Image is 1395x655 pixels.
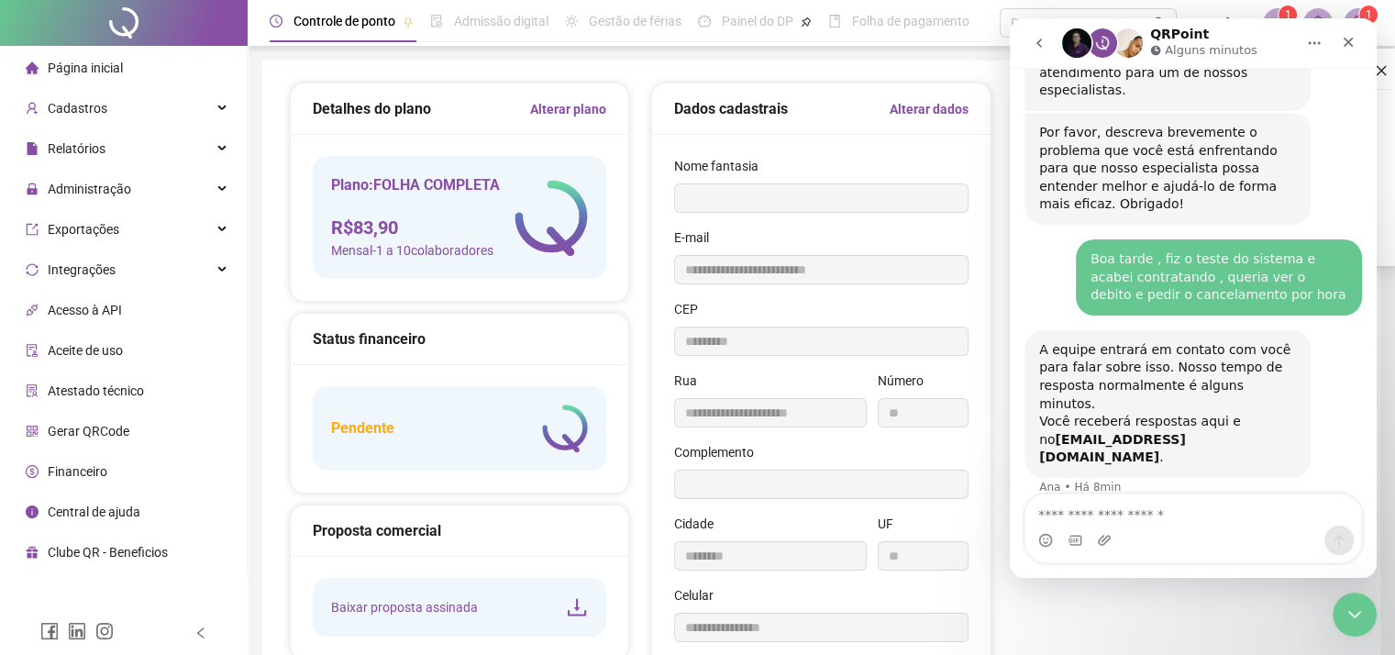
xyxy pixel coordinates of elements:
span: pushpin [403,17,414,28]
label: UF [878,514,905,534]
sup: Atualize o seu contato no menu Meus Dados [1359,6,1378,24]
label: Celular [674,585,725,605]
label: E-mail [674,228,721,248]
span: dollar [26,465,39,478]
img: logo-atual-colorida-simples.ef1a4d5a9bda94f4ab63.png [515,180,588,256]
span: close [1375,64,1388,77]
span: notification [1269,15,1286,31]
span: qrcode [26,425,39,438]
span: pushpin [801,17,812,28]
a: Alterar plano [530,99,606,119]
span: sun [565,15,578,28]
span: Painel do DP [722,14,793,28]
span: api [26,304,39,316]
span: file [26,142,39,155]
span: file-done [430,15,443,28]
span: search [1153,17,1167,30]
label: CEP [674,299,710,319]
h5: Detalhes do plano [313,98,431,120]
div: Status financeiro [313,327,606,350]
span: Controle de ponto [293,14,395,28]
span: bell [1310,15,1326,31]
span: Central de ajuda [48,505,140,519]
label: Número [878,371,936,391]
span: user-add [26,102,39,115]
img: logo-atual-colorida-simples.ef1a4d5a9bda94f4ab63.png [542,405,588,452]
span: Administração [48,182,131,196]
span: linkedin [68,622,86,640]
span: Folha de pagamento [852,14,969,28]
span: Gestão de férias [589,14,681,28]
span: Exportações [48,222,119,237]
span: Clube QR - Beneficios [48,545,168,560]
span: download [566,596,588,618]
h4: R$ 83,90 [331,215,500,240]
img: 90294 [1345,9,1372,37]
span: Mensal - 1 a 10 colaboradores [331,240,500,261]
span: lock [26,183,39,195]
span: Financeiro [48,464,107,479]
span: instagram [95,622,114,640]
label: Complemento [674,442,766,462]
sup: 1 [1279,6,1297,24]
span: info-circle [26,505,39,518]
span: Baixar proposta assinada [331,597,478,617]
span: Acesso à API [48,303,122,317]
div: Proposta comercial [313,519,606,542]
span: solution [26,384,39,397]
span: Atestado técnico [48,383,144,398]
h5: Dados cadastrais [674,98,788,120]
h5: Plano: FOLHA COMPLETA [331,174,500,196]
iframe: Intercom live chat [1333,593,1377,637]
span: gift [26,546,39,559]
label: Rua [674,371,709,391]
span: left [194,627,207,639]
label: Nome fantasia [674,156,770,176]
span: audit [26,344,39,357]
span: Aceite de uso [48,343,123,358]
span: clock-circle [270,15,282,28]
span: Gerar QRCode [48,424,129,439]
span: sync [26,263,39,276]
h5: Pendente [331,417,394,439]
span: dashboard [698,15,711,28]
iframe: Intercom live chat [1010,18,1377,578]
a: Alterar dados [890,99,969,119]
span: Admissão digital [454,14,548,28]
span: Página inicial [48,61,123,75]
span: Brasa forte [1188,13,1252,33]
span: home [26,61,39,74]
span: export [26,223,39,236]
span: 1 [1285,8,1291,21]
span: Cadastros [48,101,107,116]
label: Cidade [674,514,725,534]
span: book [828,15,841,28]
span: Integrações [48,262,116,277]
span: Relatórios [48,141,105,156]
span: 1 [1366,8,1372,21]
span: facebook [40,622,59,640]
